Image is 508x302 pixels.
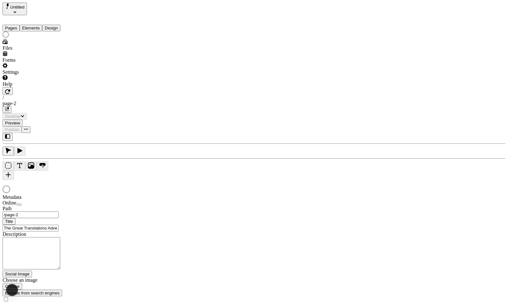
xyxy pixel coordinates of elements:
span: Desktop [5,114,21,119]
button: Exclude from search engines [3,290,62,296]
button: Image [25,161,37,171]
div: Help [3,81,84,87]
button: Social Image [3,271,32,277]
span: Path [3,206,11,211]
button: Text [14,161,25,171]
span: Description [3,231,26,237]
div: Settings [3,69,84,75]
button: Preview [3,120,23,126]
button: Desktop [3,113,27,120]
div: Files [3,45,84,51]
button: Choose [3,283,22,290]
button: Box [3,161,14,171]
span: Publish [5,127,19,132]
button: Button [37,161,48,171]
button: Pages [3,25,20,31]
span: Social Image [5,272,29,276]
div: Choose an image [3,277,79,283]
span: Untitled [10,5,24,9]
div: Metadata [3,194,79,200]
div: page-2 [3,101,505,106]
span: Choose [5,284,20,289]
button: Select site [3,3,27,15]
span: Exclude from search engines [5,291,60,295]
button: Elements [20,25,42,31]
span: Online [3,200,16,205]
div: Forms [3,57,84,63]
button: Title [3,218,16,225]
button: Design [42,25,61,31]
span: Preview [5,121,20,125]
div: / [3,95,505,101]
button: Publish [3,126,22,133]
